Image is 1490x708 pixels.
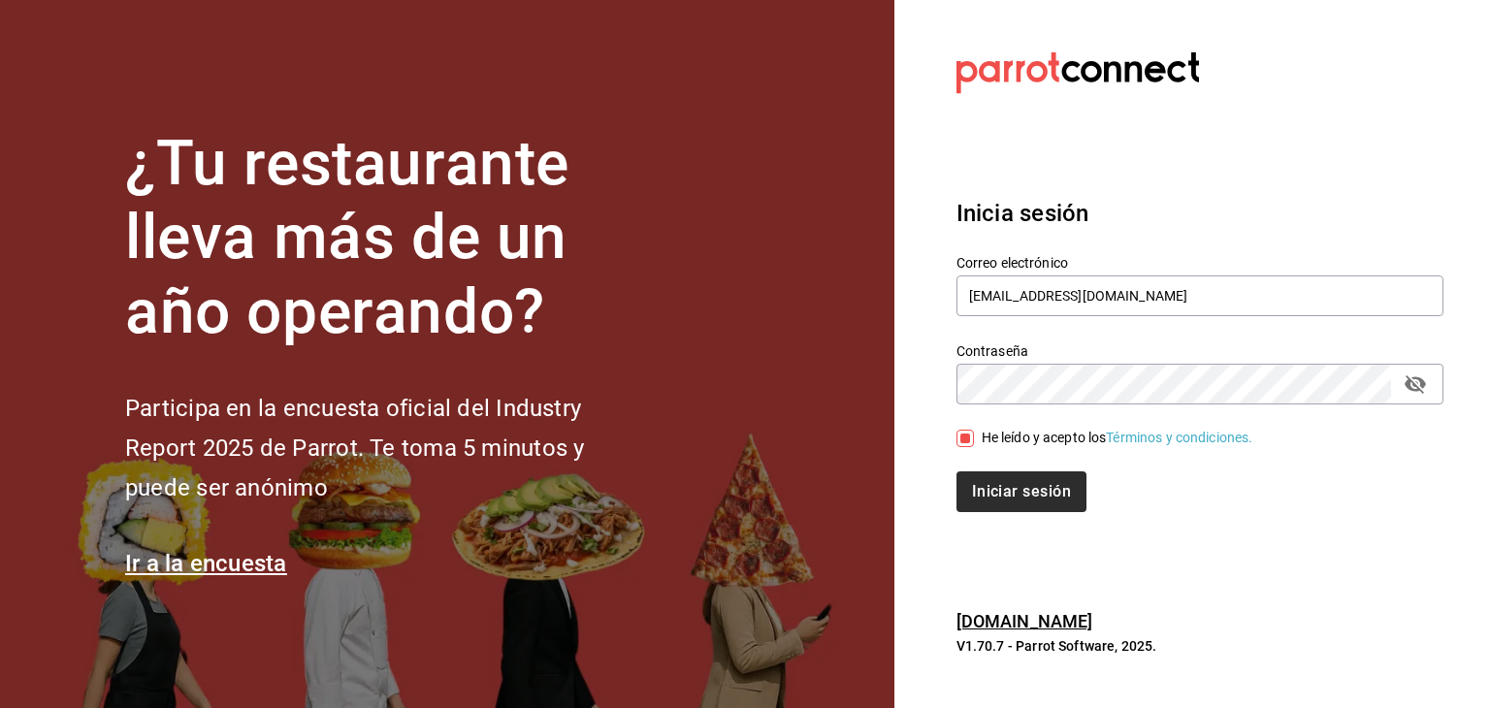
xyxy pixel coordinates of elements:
h1: ¿Tu restaurante lleva más de un año operando? [125,127,649,350]
h2: Participa en la encuesta oficial del Industry Report 2025 de Parrot. Te toma 5 minutos y puede se... [125,389,649,507]
div: He leído y acepto los [982,428,1253,448]
p: V1.70.7 - Parrot Software, 2025. [956,636,1443,656]
label: Correo electrónico [956,255,1443,269]
button: passwordField [1399,368,1432,401]
h3: Inicia sesión [956,196,1443,231]
input: Ingresa tu correo electrónico [956,275,1443,316]
a: Términos y condiciones. [1106,430,1252,445]
label: Contraseña [956,343,1443,357]
a: [DOMAIN_NAME] [956,611,1093,631]
a: Ir a la encuesta [125,550,287,577]
button: Iniciar sesión [956,471,1086,512]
